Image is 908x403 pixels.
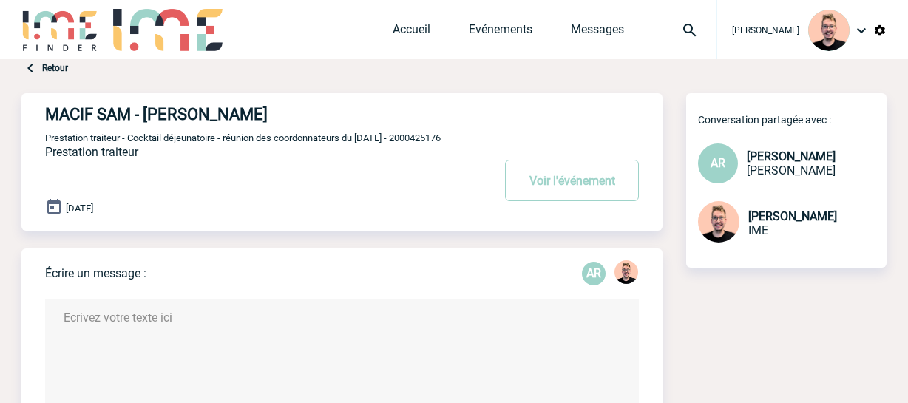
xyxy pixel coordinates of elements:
[614,260,638,287] div: Stefan MILADINOVIC
[21,9,98,51] img: IME-Finder
[505,160,639,201] button: Voir l'événement
[711,156,725,170] span: AR
[571,22,624,43] a: Messages
[748,209,837,223] span: [PERSON_NAME]
[66,203,93,214] span: [DATE]
[698,114,887,126] p: Conversation partagée avec :
[747,149,836,163] span: [PERSON_NAME]
[582,262,606,285] div: Aurore ROSENPIK
[582,262,606,285] p: AR
[748,223,768,237] span: IME
[698,201,739,243] img: 129741-1.png
[614,260,638,284] img: 129741-1.png
[732,25,799,35] span: [PERSON_NAME]
[808,10,850,51] img: 129741-1.png
[45,145,138,159] span: Prestation traiteur
[747,163,836,177] span: [PERSON_NAME]
[393,22,430,43] a: Accueil
[45,266,146,280] p: Écrire un message :
[42,63,68,73] a: Retour
[45,132,441,143] span: Prestation traiteur - Cocktail déjeunatoire - réunion des coordonnateurs du [DATE] - 2000425176
[45,105,448,123] h4: MACIF SAM - [PERSON_NAME]
[469,22,532,43] a: Evénements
